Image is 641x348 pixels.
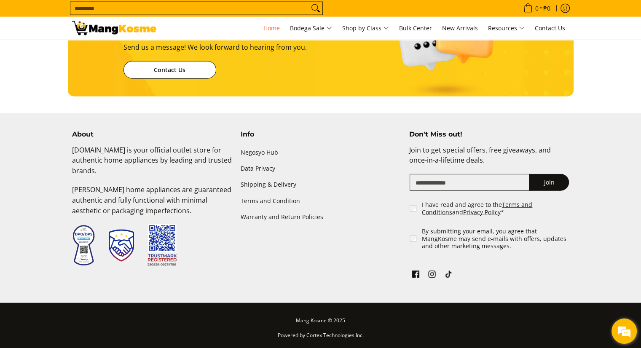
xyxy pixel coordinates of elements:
[342,23,389,34] span: Shop by Class
[484,17,529,40] a: Resources
[410,268,421,283] a: See Mang Kosme on Facebook
[72,21,156,35] img: Mang Kosme: Your Home Appliances Warehouse Sale Partner!
[263,24,280,32] span: Home
[442,24,478,32] span: New Arrivals
[148,224,177,267] img: Trustmark QR
[290,23,332,34] span: Bodega Sale
[395,17,436,40] a: Bulk Center
[309,2,322,15] button: Search
[463,208,501,216] a: Privacy Policy
[426,268,438,283] a: See Mang Kosme on Instagram
[241,209,401,225] a: Warranty and Return Policies
[422,201,532,216] a: Terms and Conditions
[241,145,401,161] a: Negosyo Hub
[4,230,161,260] textarea: Type your message and hit 'Enter'
[443,268,454,283] a: See Mang Kosme on TikTok
[422,201,570,216] label: I have read and agree to the and *
[72,185,232,224] p: [PERSON_NAME] home appliances are guaranteed authentic and fully functional with minimal aestheti...
[409,130,569,139] h4: Don't Miss out!
[44,47,142,58] div: Chat with us now
[109,230,134,262] img: Trustmark Seal
[241,193,401,209] a: Terms and Condition
[535,24,565,32] span: Contact Us
[165,17,569,40] nav: Main Menu
[542,5,552,11] span: ₱0
[409,145,569,174] p: Join to get special offers, free giveaways, and once-in-a-lifetime deals.
[72,316,569,330] p: Mang Kosme © 2025
[534,5,540,11] span: 0
[338,17,393,40] a: Shop by Class
[123,61,216,79] a: Contact Us
[531,17,569,40] a: Contact Us
[49,106,116,191] span: We're online!
[529,174,569,191] button: Join
[422,228,570,250] label: By submitting your email, you agree that MangKosme may send e-mails with offers, updates and othe...
[286,17,336,40] a: Bodega Sale
[241,161,401,177] a: Data Privacy
[438,17,482,40] a: New Arrivals
[259,17,284,40] a: Home
[241,130,401,139] h4: Info
[72,225,95,266] img: Data Privacy Seal
[399,24,432,32] span: Bulk Center
[123,42,349,61] p: Send us a message! We look forward to hearing from you.
[138,4,158,24] div: Minimize live chat window
[72,145,232,185] p: [DOMAIN_NAME] is your official outlet store for authentic home appliances by leading and trusted ...
[72,330,569,345] p: Powered by Cortex Technologies Inc.
[241,177,401,193] a: Shipping & Delivery
[521,4,553,13] span: •
[72,130,232,139] h4: About
[488,23,525,34] span: Resources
